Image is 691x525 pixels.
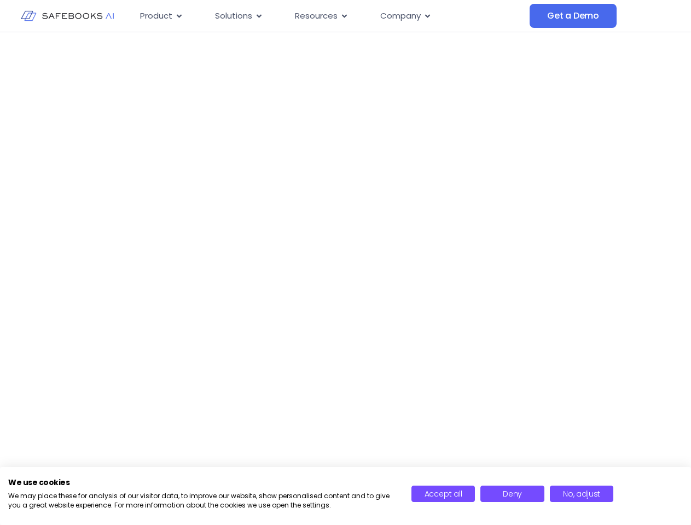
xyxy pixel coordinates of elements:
[295,10,338,22] span: Resources
[550,486,614,502] button: Adjust cookie preferences
[215,10,252,22] span: Solutions
[563,488,600,499] span: No, adjust
[411,486,475,502] button: Accept all cookies
[131,5,530,27] div: Menu Toggle
[503,488,522,499] span: Deny
[8,477,395,487] h2: We use cookies
[425,488,462,499] span: Accept all
[530,4,617,28] a: Get a Demo
[8,492,395,510] p: We may place these for analysis of our visitor data, to improve our website, show personalised co...
[140,10,172,22] span: Product
[380,10,421,22] span: Company
[480,486,544,502] button: Deny all cookies
[547,10,599,21] span: Get a Demo
[131,5,530,27] nav: Menu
